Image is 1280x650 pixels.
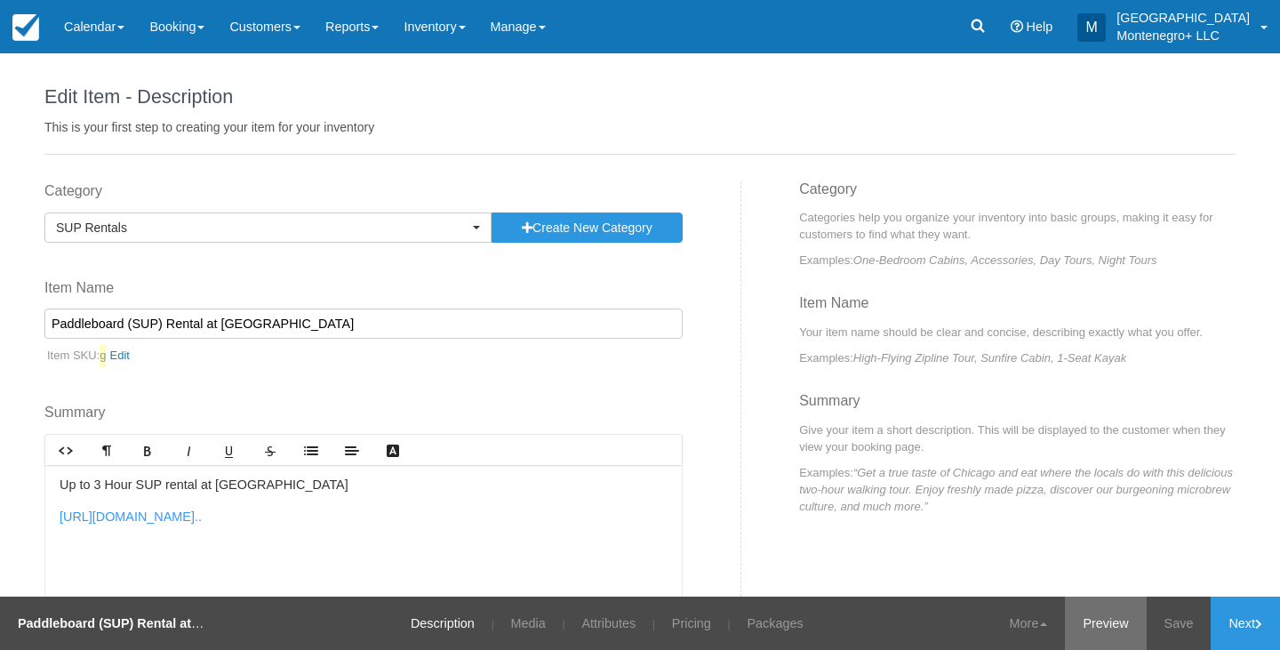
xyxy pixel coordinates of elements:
a: Bold [127,436,168,465]
a: Media [498,597,559,650]
h3: Category [799,181,1236,210]
em: “Get a true taste of Chicago and eat where the locals do with this delicious two-hour walking tou... [799,466,1233,513]
img: checkfront-main-nav-mini-logo.png [12,14,39,41]
label: Item Name [44,278,683,299]
p: Up to 3 Hour SUP rental at [GEOGRAPHIC_DATA] [60,476,668,495]
i: Help [1011,20,1023,33]
p: Montenegro+ LLC [1116,27,1250,44]
p: [GEOGRAPHIC_DATA] [1116,9,1250,27]
a: Italic [168,436,209,465]
label: Summary [44,403,683,423]
h3: Summary [799,393,1236,421]
input: Enter a new Item Name [44,309,683,339]
p: Give your item a short description. This will be displayed to the customer when they view your bo... [799,421,1236,455]
a: Preview [1065,597,1146,650]
p: Categories help you organize your inventory into basic groups, making it easy for customers to fi... [799,209,1236,243]
div: M [1077,13,1106,42]
a: HTML [45,436,86,465]
a: Pricing [659,597,724,650]
label: Category [44,181,683,202]
span: SUP Rentals [56,219,468,237]
p: Examples: [799,464,1236,515]
strong: Paddleboard (SUP) Rental at [GEOGRAPHIC_DATA] [18,616,332,630]
a: Underline [209,436,250,465]
p: This is your first step to creating your item for your inventory [44,118,1236,136]
p: Examples: [799,252,1236,269]
a: Lists [291,436,332,465]
a: [URL][DOMAIN_NAME].. [60,510,202,524]
a: Strikethrough [250,436,291,465]
p: Examples: [799,349,1236,366]
a: Align [332,436,372,465]
a: More [992,597,1066,650]
a: Format [86,436,127,465]
h1: Edit Item - Description [44,86,1236,108]
button: Create New Category [492,213,683,243]
a: Save [1147,597,1212,650]
span: Help [1027,20,1053,34]
a: g [100,345,137,367]
a: Attributes [568,597,649,650]
button: SUP Rentals [44,213,492,243]
a: Text Color [372,436,413,465]
p: Item SKU: [44,345,683,367]
a: Packages [734,597,817,650]
h3: Item Name [799,295,1236,324]
a: Description [397,597,488,650]
em: High-Flying Zipline Tour, Sunfire Cabin, 1-Seat Kayak [853,351,1126,365]
a: Next [1211,597,1280,650]
p: Your item name should be clear and concise, describing exactly what you offer. [799,324,1236,341]
em: One-Bedroom Cabins, Accessories, Day Tours, Night Tours [853,253,1157,267]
